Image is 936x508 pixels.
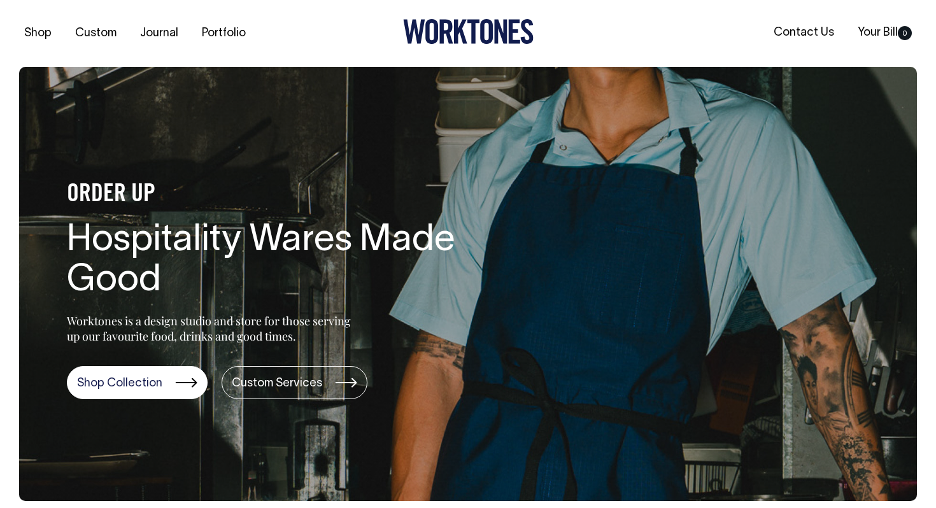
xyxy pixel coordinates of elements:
a: Contact Us [769,22,839,43]
a: Shop [19,23,57,44]
a: Custom Services [222,366,367,399]
h4: ORDER UP [67,181,474,208]
span: 0 [898,26,912,40]
a: Your Bill0 [853,22,917,43]
a: Portfolio [197,23,251,44]
h1: Hospitality Wares Made Good [67,221,474,302]
a: Journal [135,23,183,44]
a: Shop Collection [67,366,208,399]
a: Custom [70,23,122,44]
p: Worktones is a design studio and store for those serving up our favourite food, drinks and good t... [67,313,357,344]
